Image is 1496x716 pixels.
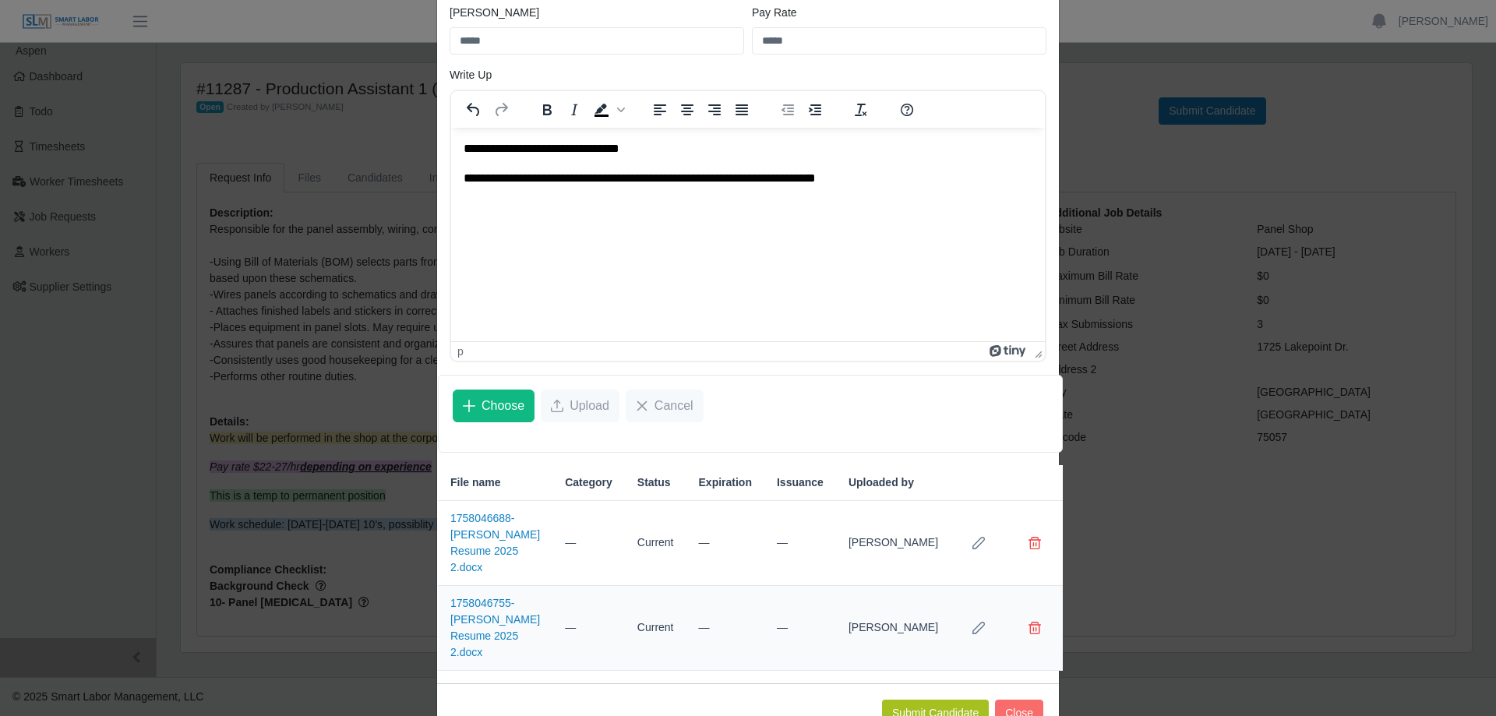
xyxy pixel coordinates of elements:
[686,501,764,586] td: —
[963,612,994,644] button: Row Edit
[894,99,920,121] button: Help
[764,586,836,671] td: —
[1019,612,1050,644] button: Delete file
[541,390,619,422] button: Upload
[1028,342,1045,361] div: Press the Up and Down arrow keys to resize the editor.
[654,397,693,415] span: Cancel
[570,397,609,415] span: Upload
[836,586,951,671] td: [PERSON_NAME]
[777,474,824,491] span: Issuance
[963,527,994,559] button: Row Edit
[699,474,752,491] span: Expiration
[764,501,836,586] td: —
[647,99,673,121] button: Align left
[1019,527,1050,559] button: Delete file
[565,474,612,491] span: Category
[990,345,1028,358] a: Powered by Tiny
[488,99,514,121] button: Redo
[451,128,1045,341] iframe: Rich Text Area
[674,99,700,121] button: Align center
[588,99,627,121] div: Background color Black
[552,501,625,586] td: —
[552,586,625,671] td: —
[561,99,587,121] button: Italic
[460,99,487,121] button: Undo
[774,99,801,121] button: Decrease indent
[482,397,524,415] span: Choose
[450,67,492,83] label: Write Up
[637,474,671,491] span: Status
[686,586,764,671] td: —
[849,474,914,491] span: Uploaded by
[701,99,728,121] button: Align right
[450,474,501,491] span: File name
[457,345,464,358] div: p
[626,390,704,422] button: Cancel
[625,501,686,586] td: Current
[534,99,560,121] button: Bold
[848,99,874,121] button: Clear formatting
[729,99,755,121] button: Justify
[453,390,535,422] button: Choose
[625,586,686,671] td: Current
[802,99,828,121] button: Increase indent
[450,512,540,573] a: 1758046688-[PERSON_NAME] Resume 2025 2.docx
[450,597,540,658] a: 1758046755-[PERSON_NAME] Resume 2025 2.docx
[836,501,951,586] td: [PERSON_NAME]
